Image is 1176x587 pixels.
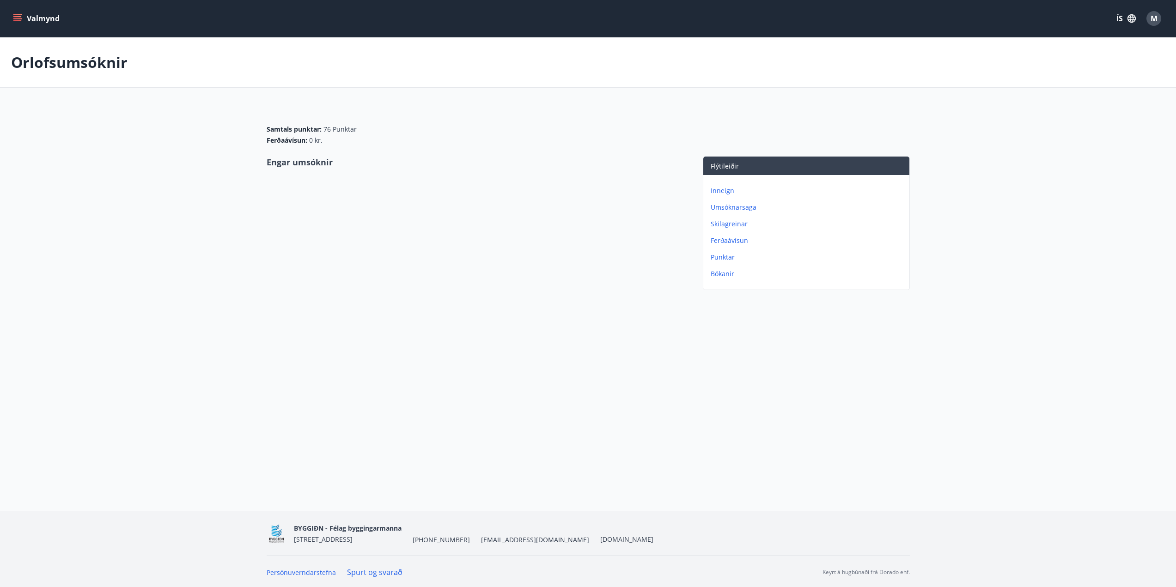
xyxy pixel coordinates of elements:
span: 76 Punktar [323,125,357,134]
p: Ferðaávísun [711,236,906,245]
button: menu [11,10,63,27]
a: [DOMAIN_NAME] [600,535,653,544]
button: M [1143,7,1165,30]
a: Spurt og svarað [347,567,402,577]
span: Engar umsóknir [267,157,333,168]
span: [STREET_ADDRESS] [294,535,353,544]
span: Flýtileiðir [711,162,739,170]
p: Orlofsumsóknir [11,52,128,73]
span: Ferðaávísun : [267,136,307,145]
span: [PHONE_NUMBER] [413,535,470,545]
span: 0 kr. [309,136,323,145]
p: Bókanir [711,269,906,278]
span: [EMAIL_ADDRESS][DOMAIN_NAME] [481,535,589,545]
p: Inneign [711,186,906,195]
span: M [1151,13,1158,24]
span: BYGGIÐN - Félag byggingarmanna [294,524,402,533]
a: Persónuverndarstefna [267,568,336,577]
p: Punktar [711,253,906,262]
span: Samtals punktar : [267,125,322,134]
p: Skilagreinar [711,219,906,229]
button: ÍS [1111,10,1141,27]
p: Keyrt á hugbúnaði frá Dorado ehf. [823,568,910,576]
p: Umsóknarsaga [711,203,906,212]
img: BKlGVmlTW1Qrz68WFGMFQUcXHWdQd7yePWMkvn3i.png [267,524,286,544]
